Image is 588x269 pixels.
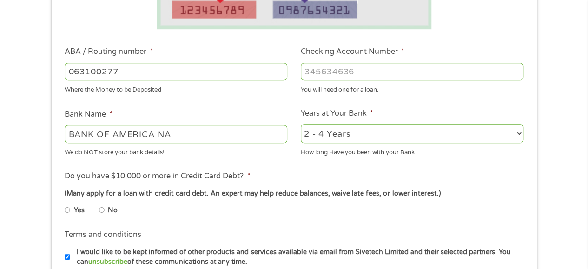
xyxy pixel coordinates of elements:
div: How long Have you been with your Bank [301,144,523,157]
label: Years at Your Bank [301,109,373,118]
label: I would like to be kept informed of other products and services available via email from Sivetech... [70,247,526,267]
input: 345634636 [301,63,523,80]
div: We do NOT store your bank details! [65,144,287,157]
div: Where the Money to be Deposited [65,82,287,95]
label: Bank Name [65,110,112,119]
input: 263177916 [65,63,287,80]
label: Do you have $10,000 or more in Credit Card Debt? [65,171,250,181]
a: unsubscribe [88,258,127,266]
label: ABA / Routing number [65,47,153,57]
div: (Many apply for a loan with credit card debt. An expert may help reduce balances, waive late fees... [65,189,523,199]
label: Terms and conditions [65,230,141,240]
div: You will need one for a loan. [301,82,523,95]
label: No [108,205,118,216]
label: Checking Account Number [301,47,404,57]
label: Yes [74,205,85,216]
